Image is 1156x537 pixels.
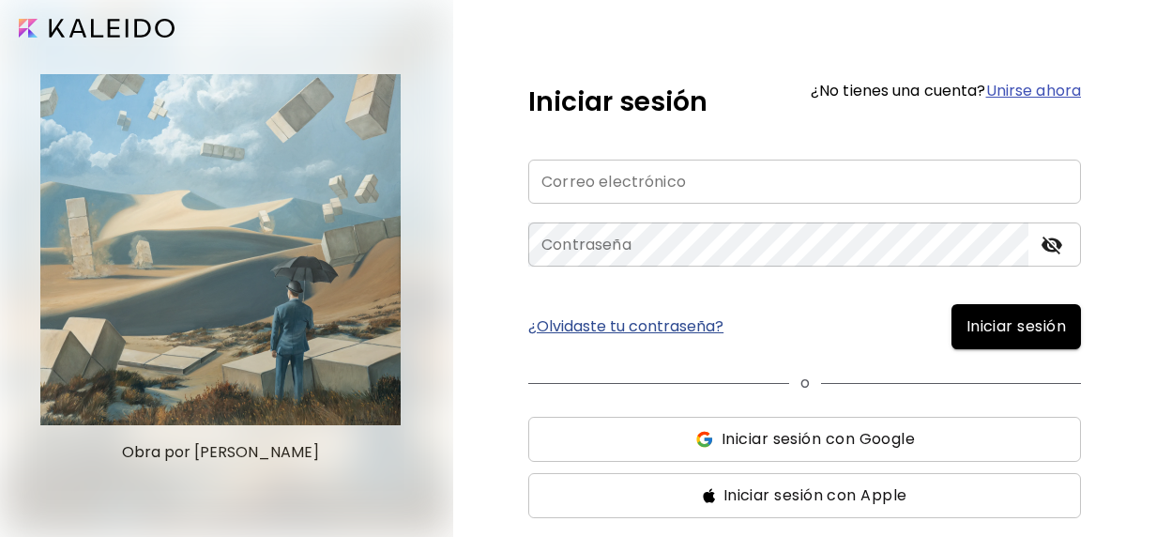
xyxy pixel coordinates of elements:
span: Iniciar sesión con Apple [723,484,907,507]
p: o [800,372,810,394]
button: ssIniciar sesión con Google [528,417,1081,462]
button: Iniciar sesión [951,304,1081,349]
img: ss [703,488,716,503]
button: ssIniciar sesión con Apple [528,473,1081,518]
h6: ¿No tienes una cuenta? [811,84,1081,99]
span: Iniciar sesión con Google [722,428,915,451]
span: Iniciar sesión [966,315,1066,338]
h5: Iniciar sesión [528,83,707,122]
a: Unirse ahora [986,80,1081,101]
a: ¿Olvidaste tu contraseña? [528,319,723,334]
img: ss [694,430,714,449]
button: toggle password visibility [1036,229,1068,261]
